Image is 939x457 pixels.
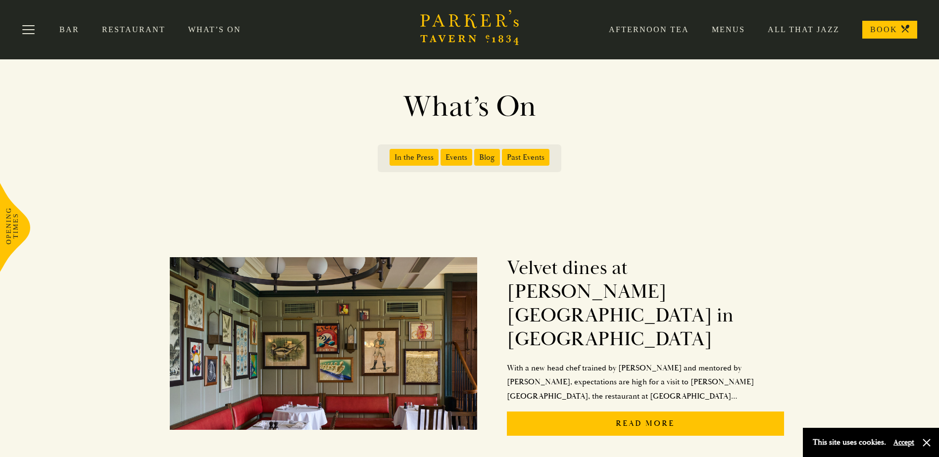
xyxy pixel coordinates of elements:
[502,149,549,166] span: Past Events
[813,435,886,450] p: This site uses cookies.
[390,149,439,166] span: In the Press
[507,411,784,436] p: Read More
[507,361,784,404] p: With a new head chef trained by [PERSON_NAME] and mentored by [PERSON_NAME], expectations are hig...
[893,438,914,447] button: Accept
[922,438,932,448] button: Close and accept
[170,246,784,444] a: Velvet dines at [PERSON_NAME][GEOGRAPHIC_DATA] in [GEOGRAPHIC_DATA]With a new head chef trained b...
[474,149,500,166] span: Blog
[441,149,472,166] span: Events
[188,89,752,125] h1: What’s On
[507,256,784,351] h2: Velvet dines at [PERSON_NAME][GEOGRAPHIC_DATA] in [GEOGRAPHIC_DATA]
